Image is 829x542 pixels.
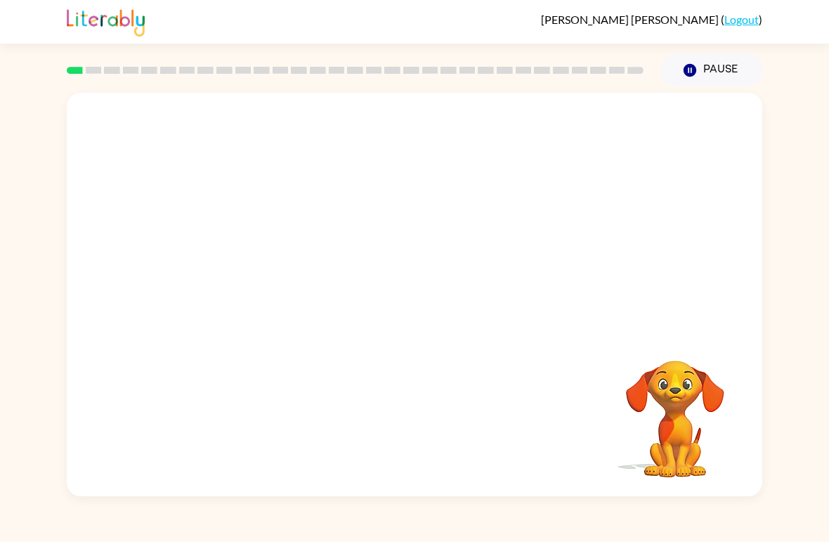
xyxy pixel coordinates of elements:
a: Logout [724,13,759,26]
span: [PERSON_NAME] [PERSON_NAME] [541,13,721,26]
video: Your browser must support playing .mp4 files to use Literably. Please try using another browser. [605,339,745,479]
div: ( ) [541,13,762,26]
button: Pause [660,54,762,86]
img: Literably [67,6,145,37]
